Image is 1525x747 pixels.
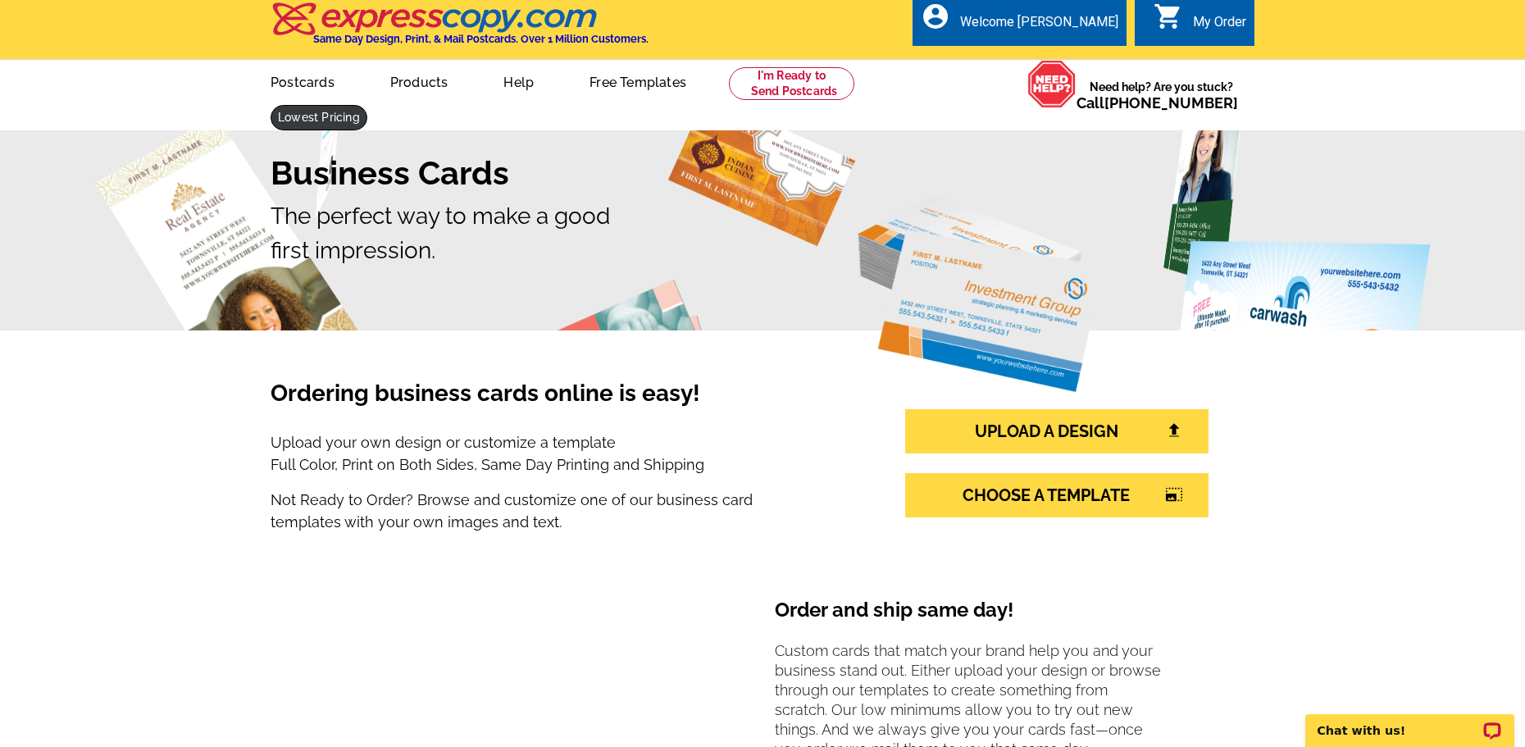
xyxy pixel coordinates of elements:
[271,153,1254,193] h1: Business Cards
[905,473,1209,517] a: CHOOSE A TEMPLATEphoto_size_select_large
[1154,12,1246,33] a: shopping_cart My Order
[1154,2,1183,31] i: shopping_cart
[477,61,560,100] a: Help
[1077,79,1246,112] span: Need help? Are you stuck?
[1295,695,1525,747] iframe: LiveChat chat widget
[271,199,1254,268] p: The perfect way to make a good first impression.
[1193,14,1246,38] div: My Order
[1027,60,1077,108] img: help
[271,431,835,476] p: Upload your own design or customize a template Full Color, Print on Both Sides, Same Day Printing...
[313,33,649,45] h4: Same Day Design, Print, & Mail Postcards. Over 1 Million Customers.
[244,61,361,100] a: Postcards
[905,409,1209,453] a: UPLOAD A DESIGN
[563,61,712,100] a: Free Templates
[271,489,835,533] p: Not Ready to Order? Browse and customize one of our business card templates with your own images ...
[271,380,835,426] h3: Ordering business cards online is easy!
[364,61,475,100] a: Products
[921,2,950,31] i: account_circle
[775,599,1181,635] h4: Order and ship same day!
[1077,94,1238,112] span: Call
[1104,94,1238,112] a: [PHONE_NUMBER]
[271,14,649,45] a: Same Day Design, Print, & Mail Postcards. Over 1 Million Customers.
[1165,487,1183,502] i: photo_size_select_large
[960,14,1118,38] div: Welcome [PERSON_NAME]
[858,195,1104,392] img: investment-group.png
